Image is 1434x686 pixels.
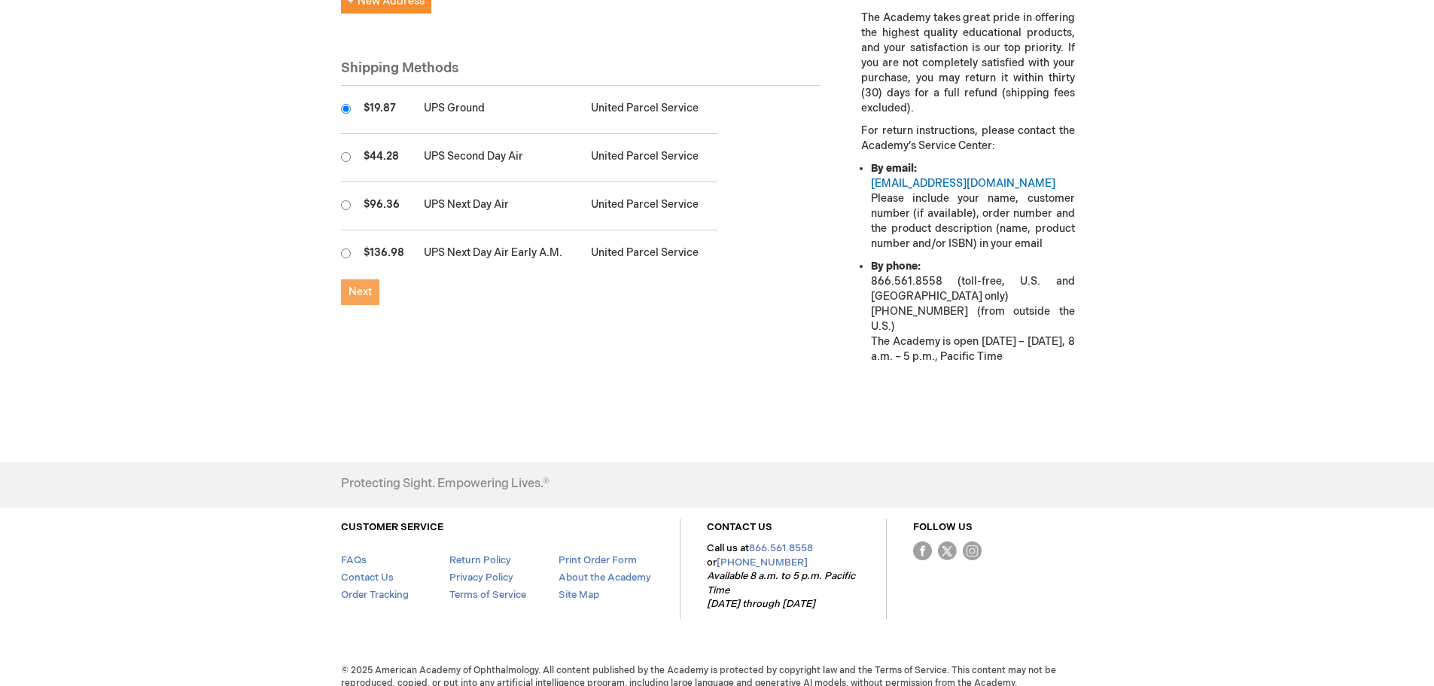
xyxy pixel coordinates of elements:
[559,572,651,584] a: About the Academy
[341,59,821,87] div: Shipping Methods
[913,541,932,560] img: Facebook
[707,541,860,611] p: Call us at or
[871,177,1055,190] a: [EMAIL_ADDRESS][DOMAIN_NAME]
[707,521,772,533] a: CONTACT US
[449,572,513,584] a: Privacy Policy
[871,259,1074,364] li: 866.561.8558 (toll-free, U.S. and [GEOGRAPHIC_DATA] only) [PHONE_NUMBER] (from outside the U.S.) ...
[364,150,399,163] span: $44.28
[416,182,583,230] td: UPS Next Day Air
[449,554,511,566] a: Return Policy
[583,182,717,230] td: United Parcel Service
[416,230,583,279] td: UPS Next Day Air Early A.M.
[963,541,982,560] img: instagram
[871,161,1074,252] li: Please include your name, customer number (if available), order number and the product descriptio...
[416,134,583,182] td: UPS Second Day Air
[583,230,717,279] td: United Parcel Service
[861,11,1074,116] p: The Academy takes great pride in offering the highest quality educational products, and your sati...
[341,554,367,566] a: FAQs
[871,162,917,175] strong: By email:
[871,260,921,273] strong: By phone:
[749,542,813,554] a: 866.561.8558
[364,198,400,211] span: $96.36
[364,102,396,114] span: $19.87
[938,541,957,560] img: Twitter
[416,86,583,134] td: UPS Ground
[364,246,404,259] span: $136.98
[717,556,808,569] a: [PHONE_NUMBER]
[341,589,409,601] a: Order Tracking
[341,521,443,533] a: CUSTOMER SERVICE
[707,570,855,610] em: Available 8 a.m. to 5 p.m. Pacific Time [DATE] through [DATE]
[559,554,637,566] a: Print Order Form
[583,134,717,182] td: United Parcel Service
[341,279,379,305] button: Next
[341,477,549,491] h4: Protecting Sight. Empowering Lives.®
[913,521,973,533] a: FOLLOW US
[449,589,526,601] a: Terms of Service
[349,285,372,298] span: Next
[559,589,599,601] a: Site Map
[341,572,394,584] a: Contact Us
[861,123,1074,154] p: For return instructions, please contact the Academy’s Service Center:
[583,86,717,134] td: United Parcel Service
